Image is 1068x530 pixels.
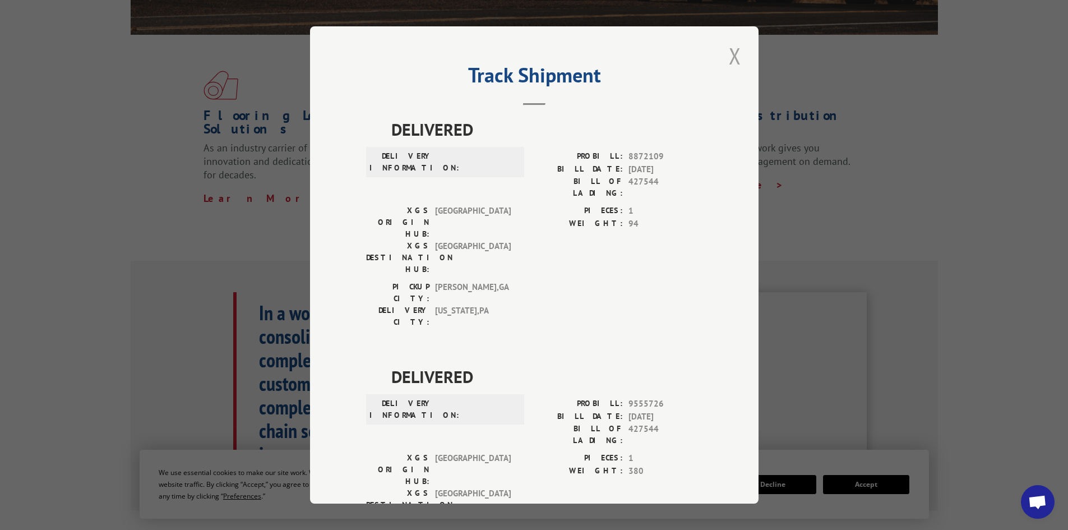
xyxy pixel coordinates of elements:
span: 8872109 [628,150,702,163]
span: [PERSON_NAME] , GA [435,281,511,305]
label: XGS DESTINATION HUB: [366,240,429,275]
span: 427544 [628,423,702,446]
label: XGS ORIGIN HUB: [366,205,429,240]
label: DELIVERY INFORMATION: [369,398,433,421]
label: PROBILL: [534,150,623,163]
span: [GEOGRAPHIC_DATA] [435,205,511,240]
label: WEIGHT: [534,218,623,231]
label: PIECES: [534,205,623,218]
span: DELIVERED [391,364,702,389]
label: WEIGHT: [534,465,623,478]
span: [GEOGRAPHIC_DATA] [435,240,511,275]
label: XGS ORIGIN HUB: [366,452,429,487]
label: XGS DESTINATION HUB: [366,487,429,523]
label: PICKUP CITY: [366,281,429,305]
label: BILL OF LADING: [534,176,623,199]
button: Close modal [725,40,745,71]
span: 1 [628,452,702,465]
span: [GEOGRAPHIC_DATA] [435,452,511,487]
label: BILL DATE: [534,163,623,176]
span: 94 [628,218,702,231]
span: 9555726 [628,398,702,411]
span: [US_STATE] , PA [435,305,511,328]
span: [DATE] [628,163,702,176]
span: 1 [628,205,702,218]
span: 427544 [628,176,702,199]
label: PROBILL: [534,398,623,411]
label: BILL DATE: [534,411,623,423]
label: PIECES: [534,452,623,465]
span: [DATE] [628,411,702,423]
span: [GEOGRAPHIC_DATA] [435,487,511,523]
label: DELIVERY INFORMATION: [369,150,433,174]
span: DELIVERED [391,117,702,142]
label: DELIVERY CITY: [366,305,429,328]
h2: Track Shipment [366,67,702,89]
a: Open chat [1021,485,1055,519]
span: 380 [628,465,702,478]
label: BILL OF LADING: [534,423,623,446]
